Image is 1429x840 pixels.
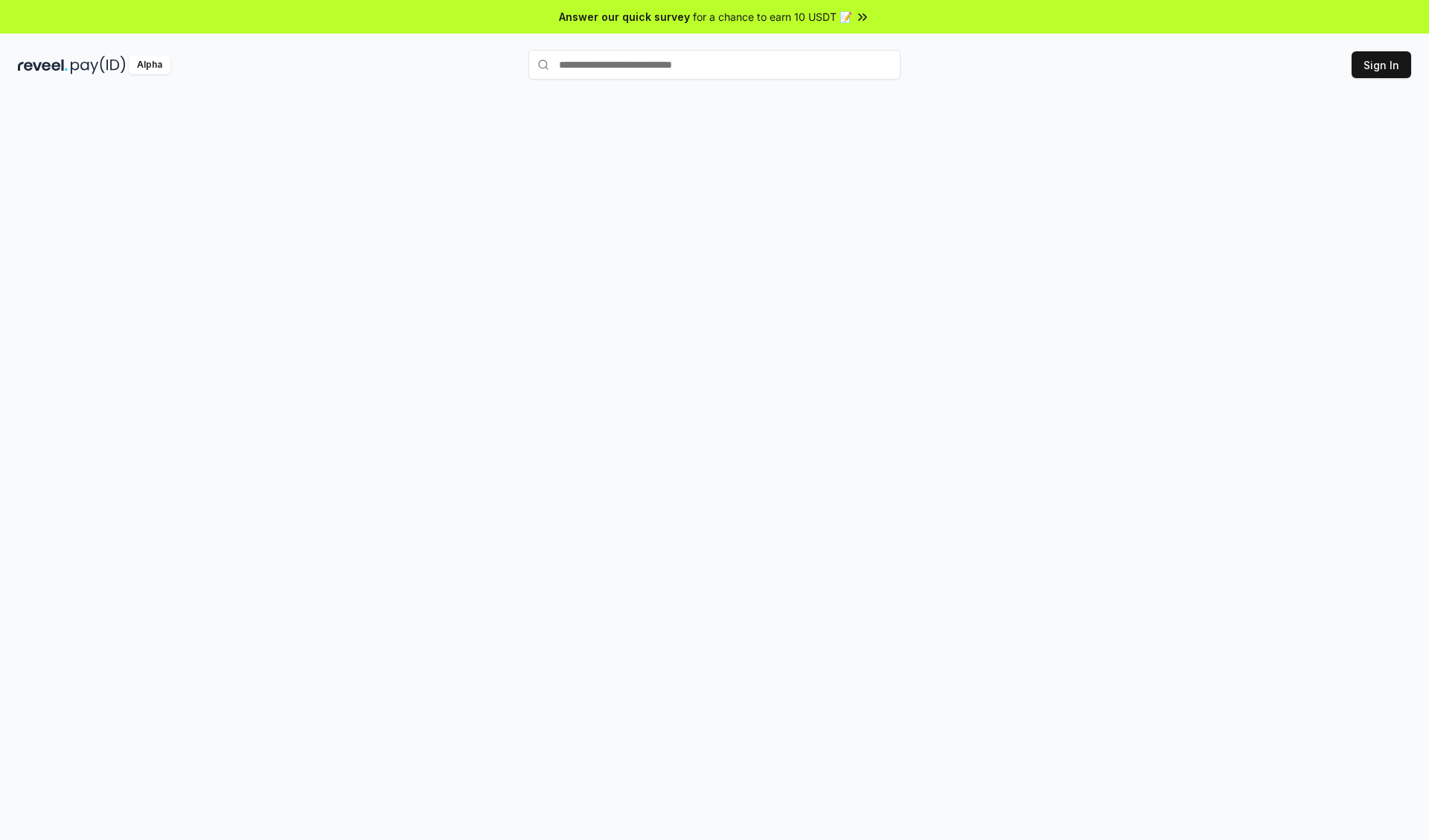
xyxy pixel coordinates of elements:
div: Alpha [129,56,170,74]
img: reveel_dark [18,56,68,74]
span: for a chance to earn 10 USDT 📝 [693,9,852,25]
button: Sign In [1352,51,1411,78]
span: Answer our quick survey [559,9,690,25]
img: pay_id [71,56,126,74]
